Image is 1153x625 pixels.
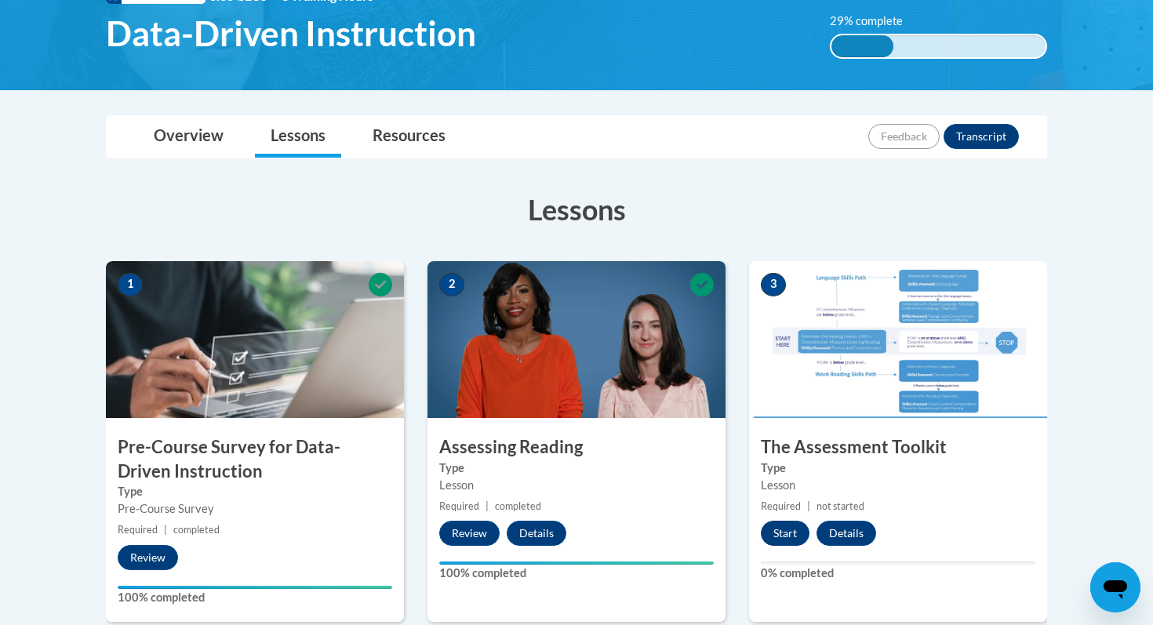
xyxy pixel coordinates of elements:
label: Type [439,460,714,477]
span: not started [817,500,864,512]
span: completed [173,524,220,536]
label: Type [761,460,1035,477]
img: Course Image [106,261,404,418]
span: 3 [761,273,786,296]
span: | [164,524,167,536]
label: 29% complete [830,13,920,30]
span: | [486,500,489,512]
iframe: Button to launch messaging window [1090,562,1140,612]
a: Lessons [255,116,341,158]
img: Course Image [427,261,726,418]
a: Resources [357,116,461,158]
label: 0% completed [761,565,1035,582]
span: Required [118,524,158,536]
button: Transcript [944,124,1019,149]
label: 100% completed [439,565,714,582]
h3: Pre-Course Survey for Data-Driven Instruction [106,435,404,484]
span: Required [439,500,479,512]
button: Details [507,521,566,546]
div: 29% complete [831,35,893,57]
div: Lesson [439,477,714,494]
span: 1 [118,273,143,296]
button: Details [817,521,876,546]
label: Type [118,483,392,500]
h3: Lessons [106,190,1047,229]
span: 2 [439,273,464,296]
div: Pre-Course Survey [118,500,392,518]
button: Review [439,521,500,546]
button: Start [761,521,809,546]
h3: The Assessment Toolkit [749,435,1047,460]
a: Overview [138,116,239,158]
label: 100% completed [118,589,392,606]
span: Data-Driven Instruction [106,13,476,54]
img: Course Image [749,261,1047,418]
div: Lesson [761,477,1035,494]
button: Feedback [868,124,940,149]
button: Review [118,545,178,570]
div: Your progress [439,561,714,565]
span: completed [495,500,541,512]
span: | [807,500,810,512]
span: Required [761,500,801,512]
h3: Assessing Reading [427,435,726,460]
div: Your progress [118,586,392,589]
